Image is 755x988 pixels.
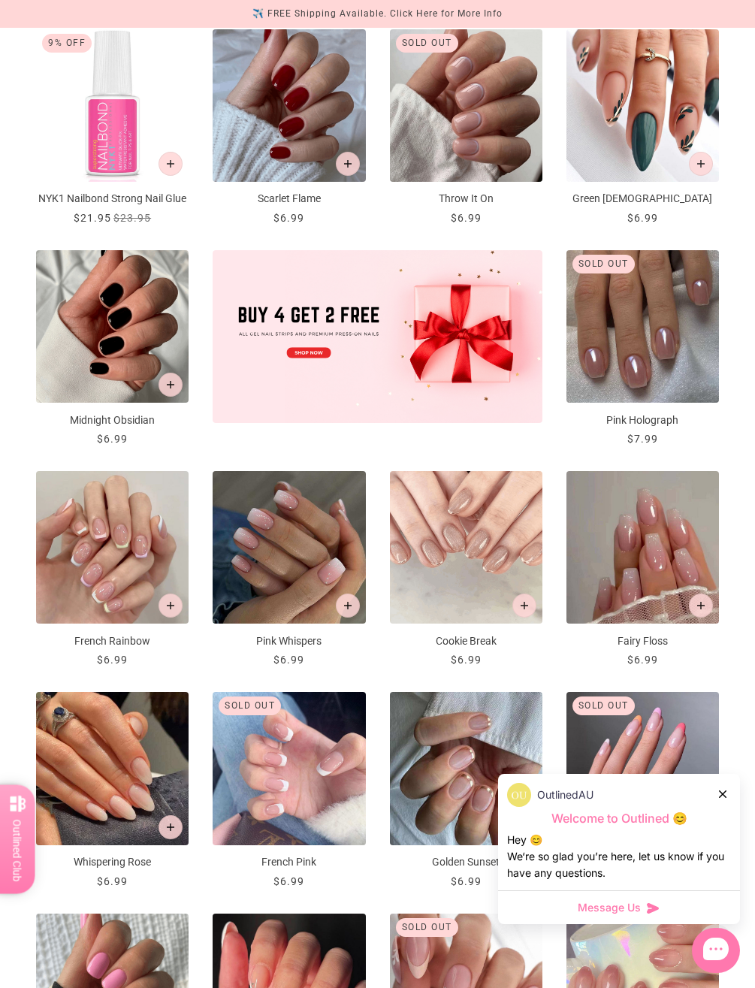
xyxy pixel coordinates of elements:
p: Golden Sunset [390,854,542,870]
div: Sold out [396,34,458,53]
p: French Rainbow [36,633,189,649]
a: Throw It On [390,29,542,226]
div: Sold out [572,255,635,273]
a: Cookie Break [390,471,542,668]
a: Rainbow Love [566,692,719,889]
span: $6.99 [451,212,482,224]
span: $23.95 [113,212,151,224]
a: Golden Sunset [390,692,542,889]
span: $21.95 [74,212,111,224]
div: 9% Off [42,34,92,53]
button: Add to cart [689,594,713,618]
p: Fairy Floss [566,633,719,649]
button: Add to cart [159,594,183,618]
p: Welcome to Outlined 😊 [507,811,731,826]
span: $6.99 [97,875,128,887]
a: Fairy Floss [566,471,719,668]
img: Throw It On-Press on Manicure-Outlined [390,29,542,182]
span: $6.99 [273,654,304,666]
p: French Pink [213,854,365,870]
a: Scarlet Flame [213,29,365,226]
div: Sold out [396,918,458,937]
button: Add to cart [336,594,360,618]
span: Message Us [578,900,641,915]
span: $6.99 [273,212,304,224]
a: Midnight Obsidian [36,250,189,447]
img: data:image/png;base64,iVBORw0KGgoAAAANSUhEUgAAACQAAAAkCAYAAADhAJiYAAAAAXNSR0IArs4c6QAAAERlWElmTU0... [507,783,531,807]
button: Add to cart [159,373,183,397]
p: Midnight Obsidian [36,412,189,428]
a: Whispering Rose [36,692,189,889]
div: Sold out [572,696,635,715]
a: Pink Whispers [213,471,365,668]
p: Cookie Break [390,633,542,649]
a: French Rainbow [36,471,189,668]
p: OutlinedAU [537,787,593,803]
div: Sold out [219,696,281,715]
p: Scarlet Flame [213,191,365,207]
span: $6.99 [273,875,304,887]
a: Pink Holograph [566,250,719,447]
span: $6.99 [451,875,482,887]
button: Add to cart [336,152,360,176]
img: Midnight Obsidian-Press on Manicure-Outlined [36,250,189,403]
button: Add to cart [689,152,713,176]
span: $7.99 [627,433,658,445]
span: $6.99 [97,433,128,445]
a: French Pink [213,692,365,889]
p: Pink Whispers [213,633,365,649]
p: Green [DEMOGRAPHIC_DATA] [566,191,719,207]
button: Add to cart [159,152,183,176]
button: Add to cart [159,815,183,839]
span: $6.99 [97,654,128,666]
span: $6.99 [627,212,658,224]
p: Throw It On [390,191,542,207]
button: Add to cart [512,594,536,618]
div: Hey 😊 We‘re so glad you’re here, let us know if you have any questions. [507,832,731,881]
span: $6.99 [451,654,482,666]
a: NYK1 Nailbond Strong Nail Glue [36,29,189,226]
p: Whispering Rose [36,854,189,870]
p: NYK1 Nailbond Strong Nail Glue [36,191,189,207]
a: Green Zen [566,29,719,226]
img: Scarlet Flame-Press on Manicure-Outlined [213,29,365,182]
p: Pink Holograph [566,412,719,428]
div: ✈️ FREE Shipping Available. Click Here for More Info [252,6,503,22]
span: $6.99 [627,654,658,666]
